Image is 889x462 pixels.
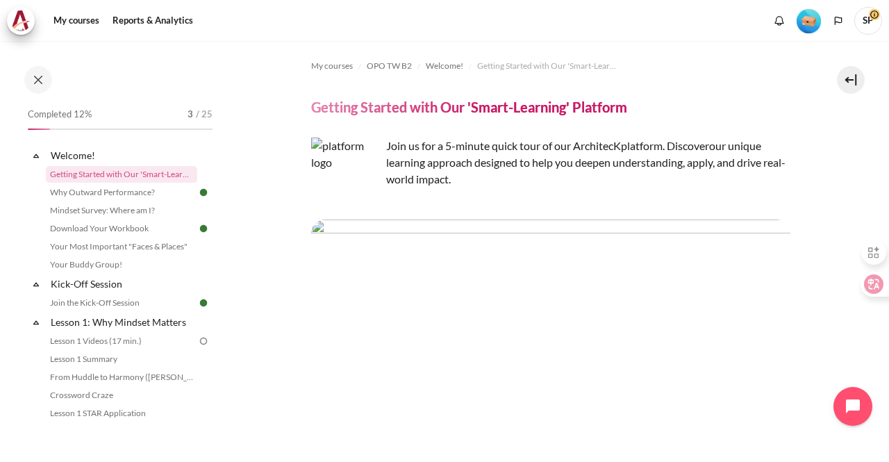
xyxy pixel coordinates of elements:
a: Your Most Important "Faces & Places" [46,238,197,255]
span: 3 [188,108,193,122]
a: Your Buddy Group! [46,256,197,273]
span: My courses [311,60,353,72]
span: Welcome! [426,60,463,72]
span: Getting Started with Our 'Smart-Learning' Platform [477,60,616,72]
span: SP [854,7,882,35]
a: Kick-Off Session [49,274,197,293]
a: Architeck Architeck [7,7,42,35]
span: Collapse [29,277,43,291]
a: Level #1 [791,8,826,33]
span: / 25 [196,108,213,122]
a: Download Your Workbook [46,220,197,237]
p: Join us for a 5-minute quick tour of our ArchitecK platform. Discover [311,138,790,188]
a: Getting Started with Our 'Smart-Learning' Platform [477,58,616,74]
img: Done [197,186,210,199]
span: Collapse [29,315,43,329]
img: Architeck [11,10,31,31]
div: Level #1 [797,8,821,33]
div: Show notification window with no new notifications [769,10,790,31]
span: OPO TW B2 [367,60,412,72]
a: Lesson 2: Radical Self-Awareness [49,423,197,442]
a: Join the Kick-Off Session [46,295,197,311]
a: Welcome! [426,58,463,74]
nav: Navigation bar [311,55,790,77]
a: OPO TW B2 [367,58,412,74]
img: Done [197,222,210,235]
a: Crossword Craze [46,387,197,404]
img: Level #1 [797,9,821,33]
div: 12% [28,129,50,130]
a: My courses [49,7,104,35]
span: Completed 12% [28,108,92,122]
span: . [386,139,786,185]
a: Lesson 1 Summary [46,351,197,368]
a: Getting Started with Our 'Smart-Learning' Platform [46,166,197,183]
a: Lesson 1 Videos (17 min.) [46,333,197,349]
h4: Getting Started with Our 'Smart-Learning' Platform [311,98,627,116]
a: Welcome! [49,146,197,165]
span: our unique learning approach designed to help you deepen understanding, apply, and drive real-wor... [386,139,786,185]
a: Mindset Survey: Where am I? [46,202,197,219]
span: Collapse [29,149,43,163]
a: User menu [854,7,882,35]
a: Lesson 1 STAR Application [46,405,197,422]
a: Reports & Analytics [108,7,198,35]
a: From Huddle to Harmony ([PERSON_NAME]'s Story) [46,369,197,386]
img: To do [197,335,210,347]
button: Languages [828,10,849,31]
a: Lesson 1: Why Mindset Matters [49,313,197,331]
a: My courses [311,58,353,74]
img: Done [197,297,210,309]
a: Why Outward Performance? [46,184,197,201]
img: platform logo [311,138,381,206]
